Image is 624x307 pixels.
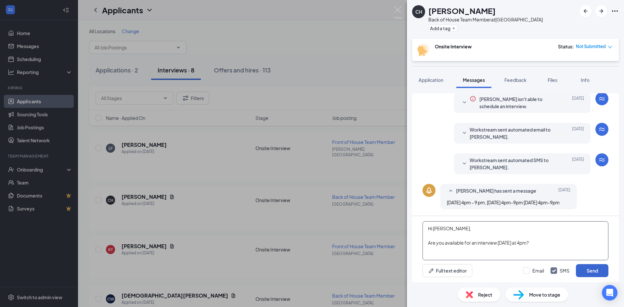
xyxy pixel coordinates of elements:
svg: Ellipses [611,7,619,15]
div: Status : [558,43,574,50]
div: Back of House Team Member at [GEOGRAPHIC_DATA] [428,16,543,23]
span: [DATE] [572,96,584,110]
span: [PERSON_NAME] isn't able to schedule an interview. [479,96,555,110]
span: [DATE] [558,187,570,195]
button: Full text editorPen [422,264,472,277]
svg: Plus [452,26,456,30]
span: Info [581,77,590,83]
b: Onsite Interview [435,44,472,49]
svg: SmallChevronDown [461,129,468,137]
h1: [PERSON_NAME] [428,5,496,16]
span: [DATE] 4pm - 9 pm, [DATE] 4pm-9pm [DATE] 4pm-9pm [447,199,560,205]
span: Workstream sent automated SMS to [PERSON_NAME]. [470,157,555,171]
button: ArrowLeftNew [580,5,591,17]
svg: ArrowLeftNew [582,7,590,15]
button: Send [576,264,608,277]
span: Messages [463,77,485,83]
span: down [608,45,612,49]
span: Reject [478,291,492,298]
svg: WorkstreamLogo [598,95,606,103]
span: Application [419,77,443,83]
div: CH [415,8,422,15]
button: PlusAdd a tag [428,25,457,32]
span: [DATE] [572,126,584,140]
svg: SmallChevronUp [447,187,455,195]
svg: WorkstreamLogo [598,156,606,164]
span: [DATE] [572,157,584,171]
svg: WorkstreamLogo [598,125,606,133]
span: Workstream sent automated email to [PERSON_NAME]. [470,126,555,140]
span: Not Submitted [576,43,606,50]
span: [PERSON_NAME] has sent a message [456,187,536,195]
svg: ArrowRight [597,7,605,15]
svg: SmallChevronDown [461,99,468,107]
span: Files [548,77,557,83]
button: ArrowRight [595,5,607,17]
svg: Info [470,96,476,102]
div: Open Intercom Messenger [602,285,617,301]
svg: SmallChevronDown [461,160,468,168]
span: Move to stage [529,291,560,298]
textarea: Hi [PERSON_NAME], Are you available for an interview [DATE] at 4pm? [422,221,608,260]
span: Feedback [504,77,526,83]
svg: Bell [425,186,433,194]
svg: Pen [428,267,435,274]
